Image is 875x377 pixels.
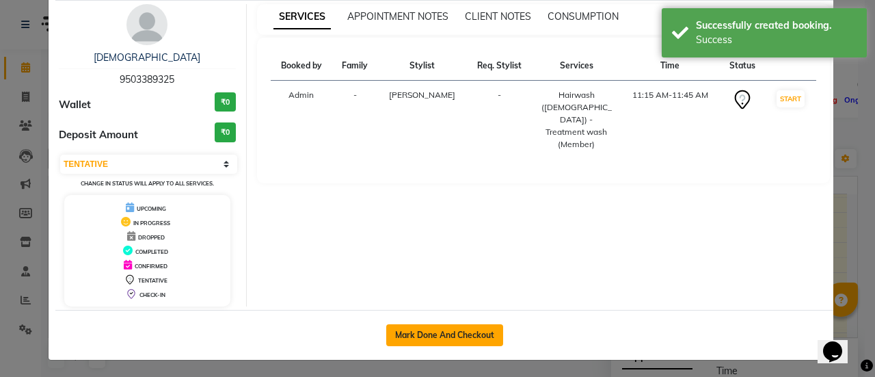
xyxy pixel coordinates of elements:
span: CLIENT NOTES [465,10,531,23]
div: Success [696,33,857,47]
span: SERVICES [273,5,331,29]
span: UPCOMING [137,205,166,212]
div: Successfully created booking. [696,18,857,33]
span: CONSUMPTION [548,10,619,23]
img: avatar [126,4,167,45]
span: TENTATIVE [138,277,167,284]
th: Services [533,51,621,81]
span: IN PROGRESS [133,220,170,226]
span: CONFIRMED [135,263,167,270]
td: Admin [271,81,332,159]
iframe: chat widget [818,322,861,363]
span: Deposit Amount [59,127,138,143]
td: 11:15 AM-11:45 AM [621,81,720,159]
th: Status [720,51,766,81]
span: Wallet [59,97,91,113]
span: [PERSON_NAME] [389,90,455,100]
span: COMPLETED [135,248,168,255]
a: [DEMOGRAPHIC_DATA] [94,51,200,64]
th: Booked by [271,51,332,81]
small: Change in status will apply to all services. [81,180,214,187]
button: START [777,90,805,107]
span: 9503389325 [120,73,174,86]
th: Req. Stylist [467,51,533,81]
td: - [467,81,533,159]
div: Hairwash ([DEMOGRAPHIC_DATA]) - Treatment wash (Member) [541,89,612,151]
th: Stylist [378,51,467,81]
td: - [332,81,378,159]
th: Time [621,51,720,81]
span: APPOINTMENT NOTES [347,10,448,23]
button: Mark Done And Checkout [386,324,503,346]
span: CHECK-IN [139,291,165,298]
h3: ₹0 [215,122,236,142]
span: DROPPED [138,234,165,241]
th: Family [332,51,378,81]
h3: ₹0 [215,92,236,112]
